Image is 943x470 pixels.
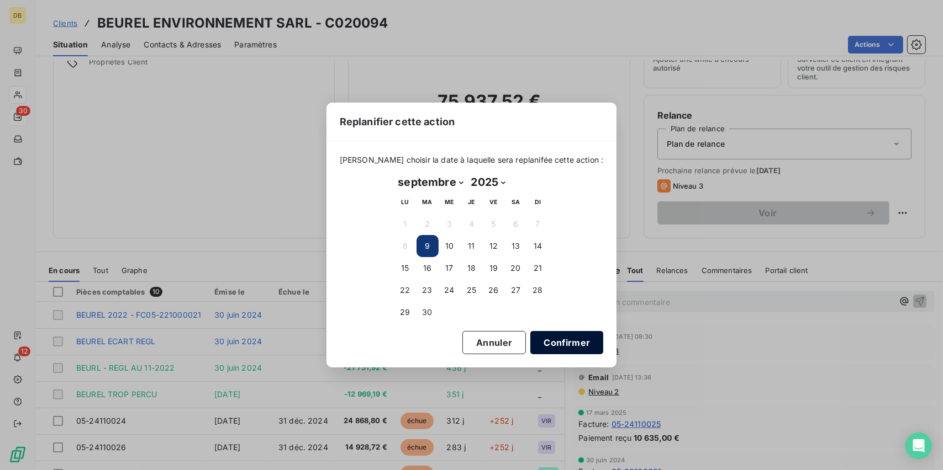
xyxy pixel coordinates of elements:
[394,235,417,257] button: 8
[439,257,461,279] button: 17
[340,154,604,165] span: [PERSON_NAME] choisir la date à laquelle sera replanifée cette action :
[439,235,461,257] button: 10
[417,257,439,279] button: 16
[461,191,483,213] th: jeudi
[527,257,549,279] button: 21
[483,235,505,257] button: 12
[905,432,932,459] div: Open Intercom Messenger
[527,235,549,257] button: 14
[530,331,603,354] button: Confirmer
[394,301,417,323] button: 29
[483,191,505,213] th: vendredi
[483,213,505,235] button: 5
[394,191,417,213] th: lundi
[483,257,505,279] button: 19
[527,213,549,235] button: 7
[505,279,527,301] button: 27
[461,257,483,279] button: 18
[461,213,483,235] button: 4
[461,279,483,301] button: 25
[527,191,549,213] th: dimanche
[462,331,526,354] button: Annuler
[394,279,417,301] button: 22
[394,257,417,279] button: 15
[417,301,439,323] button: 30
[394,213,417,235] button: 1
[505,213,527,235] button: 6
[505,257,527,279] button: 20
[417,279,439,301] button: 23
[483,279,505,301] button: 26
[439,279,461,301] button: 24
[439,213,461,235] button: 3
[527,279,549,301] button: 28
[417,213,439,235] button: 2
[439,191,461,213] th: mercredi
[505,191,527,213] th: samedi
[417,235,439,257] button: 9
[505,235,527,257] button: 13
[417,191,439,213] th: mardi
[461,235,483,257] button: 11
[340,114,455,129] span: Replanifier cette action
